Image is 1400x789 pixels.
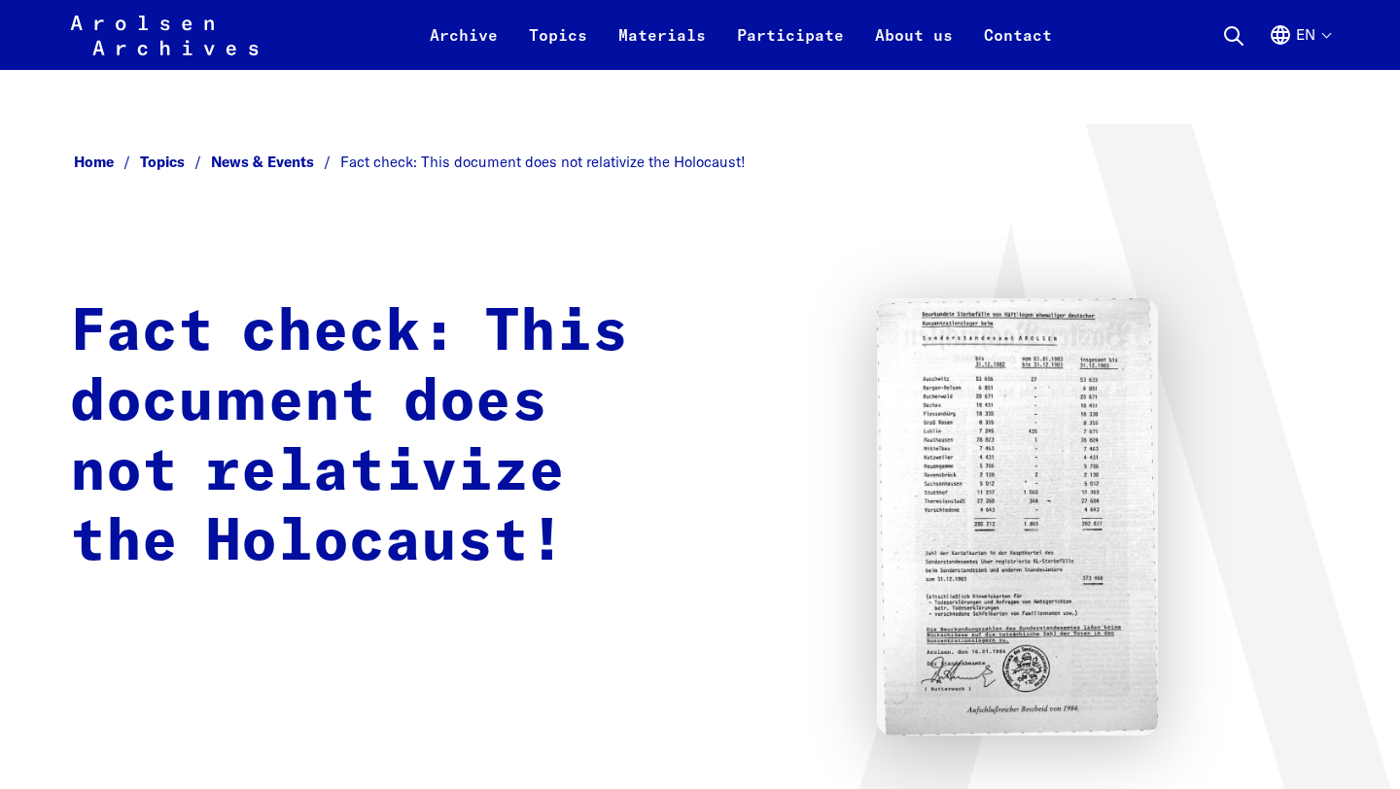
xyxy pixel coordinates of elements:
[414,12,1067,58] nav: Primary
[340,153,746,171] span: Fact check: This document does not relativize the Holocaust!
[140,153,211,171] a: Topics
[877,298,1158,736] img: Faktencheck: Dieses Dokument relativiert nicht den Holocaust!
[513,23,603,70] a: Topics
[721,23,859,70] a: Participate
[70,148,1330,178] nav: Breadcrumb
[74,153,140,171] a: Home
[859,23,968,70] a: About us
[968,23,1067,70] a: Contact
[70,298,666,578] h1: Fact check: This document does not relativize the Holocaust!
[1269,23,1330,70] button: English, language selection
[603,23,721,70] a: Materials
[414,23,513,70] a: Archive
[211,153,340,171] a: News & Events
